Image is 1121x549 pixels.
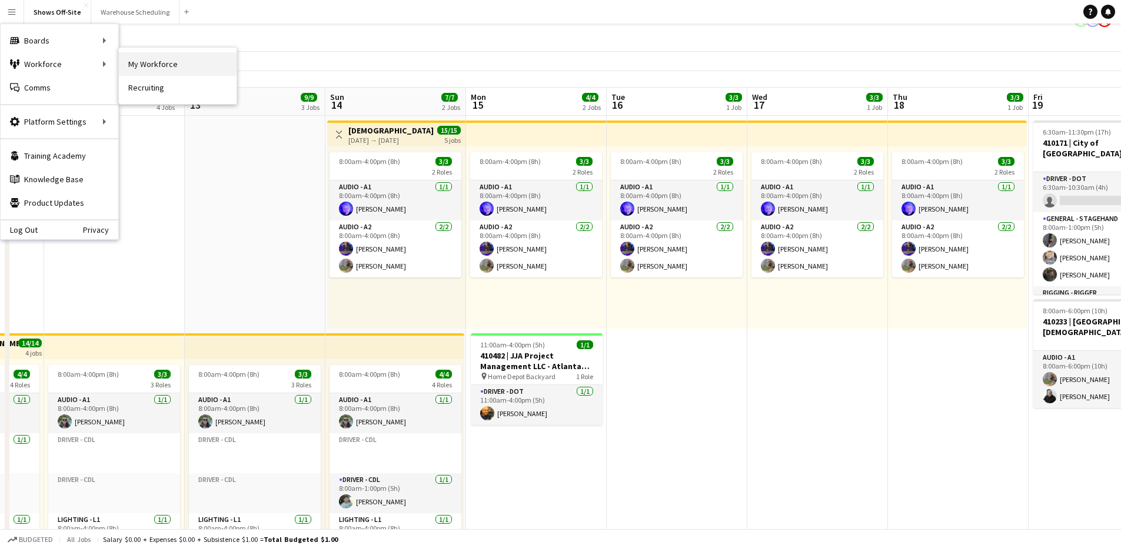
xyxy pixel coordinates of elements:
[866,93,883,102] span: 3/3
[583,103,601,112] div: 2 Jobs
[328,98,344,112] span: 14
[751,220,883,277] app-card-role: Audio - A22/28:00am-4:00pm (8h)[PERSON_NAME][PERSON_NAME]
[1,29,118,52] div: Boards
[471,333,603,425] app-job-card: 11:00am-4:00pm (5h)1/1410482 | JJA Project Management LLC - Atlanta Food & Wine Festival - Home D...
[444,135,461,145] div: 5 jobs
[713,168,733,176] span: 2 Roles
[189,393,321,433] app-card-role: Audio - A11/18:00am-4:00pm (8h)[PERSON_NAME]
[471,350,603,371] h3: 410482 | JJA Project Management LLC - Atlanta Food & Wine Festival - Home Depot Backyard - Return
[892,220,1024,277] app-card-role: Audio - A22/28:00am-4:00pm (8h)[PERSON_NAME][PERSON_NAME]
[611,180,743,220] app-card-role: Audio - A11/18:00am-4:00pm (8h)[PERSON_NAME]
[48,365,180,539] app-job-card: 8:00am-4:00pm (8h)3/33 RolesAudio - A11/18:00am-4:00pm (8h)[PERSON_NAME]Driver - CDLDriver - CDLL...
[14,370,30,379] span: 4/4
[442,103,460,112] div: 2 Jobs
[435,157,452,166] span: 3/3
[1,168,118,191] a: Knowledge Base
[470,180,602,220] app-card-role: Audio - A11/18:00am-4:00pm (8h)[PERSON_NAME]
[188,98,202,112] span: 13
[65,535,93,544] span: All jobs
[264,535,338,544] span: Total Budgeted $1.00
[189,473,321,513] app-card-role-placeholder: Driver - CDL
[348,125,436,136] h3: [DEMOGRAPHIC_DATA] Purse [PERSON_NAME] -- 409866
[1,225,38,235] a: Log Out
[1007,103,1023,112] div: 1 Job
[717,157,733,166] span: 3/3
[470,220,602,277] app-card-role: Audio - A22/28:00am-4:00pm (8h)[PERSON_NAME][PERSON_NAME]
[726,93,742,102] span: 3/3
[432,380,452,389] span: 4 Roles
[610,98,625,112] span: 16
[330,220,461,277] app-card-role: Audio - A22/28:00am-4:00pm (8h)[PERSON_NAME][PERSON_NAME]
[301,103,320,112] div: 3 Jobs
[471,92,486,102] span: Mon
[1,191,118,215] a: Product Updates
[119,76,237,99] a: Recruiting
[611,220,743,277] app-card-role: Audio - A22/28:00am-4:00pm (8h)[PERSON_NAME][PERSON_NAME]
[330,92,344,102] span: Sun
[330,433,461,473] app-card-role-placeholder: Driver - CDL
[1043,306,1107,315] span: 8:00am-6:00pm (10h)
[867,103,882,112] div: 1 Job
[611,152,743,277] app-job-card: 8:00am-4:00pm (8h)3/32 RolesAudio - A11/18:00am-4:00pm (8h)[PERSON_NAME]Audio - A22/28:00am-4:00p...
[432,168,452,176] span: 2 Roles
[1032,98,1043,112] span: 19
[330,152,461,277] app-job-card: 8:00am-4:00pm (8h)3/32 RolesAudio - A11/18:00am-4:00pm (8h)[PERSON_NAME]Audio - A22/28:00am-4:00p...
[295,370,311,379] span: 3/3
[994,168,1014,176] span: 2 Roles
[469,98,486,112] span: 15
[902,157,963,166] span: 8:00am-4:00pm (8h)
[6,533,55,546] button: Budgeted
[330,393,461,433] app-card-role: Audio - A11/18:00am-4:00pm (8h)[PERSON_NAME]
[1,110,118,133] div: Platform Settings
[301,93,317,102] span: 9/9
[751,152,883,277] app-job-card: 8:00am-4:00pm (8h)3/32 RolesAudio - A11/18:00am-4:00pm (8h)[PERSON_NAME]Audio - A22/28:00am-4:00p...
[611,92,625,102] span: Tue
[83,225,118,235] a: Privacy
[480,157,541,166] span: 8:00am-4:00pm (8h)
[48,433,180,473] app-card-role-placeholder: Driver - CDL
[24,1,91,24] button: Shows Off-Site
[854,168,874,176] span: 2 Roles
[892,152,1024,277] app-job-card: 8:00am-4:00pm (8h)3/32 RolesAudio - A11/18:00am-4:00pm (8h)[PERSON_NAME]Audio - A22/28:00am-4:00p...
[19,535,53,544] span: Budgeted
[48,393,180,433] app-card-role: Audio - A11/18:00am-4:00pm (8h)[PERSON_NAME]
[348,136,436,145] div: [DATE] → [DATE]
[157,103,179,112] div: 4 Jobs
[151,380,171,389] span: 3 Roles
[198,370,260,379] span: 8:00am-4:00pm (8h)
[1,52,118,76] div: Workforce
[752,92,767,102] span: Wed
[189,365,321,539] app-job-card: 8:00am-4:00pm (8h)3/33 RolesAudio - A11/18:00am-4:00pm (8h)[PERSON_NAME]Driver - CDLDriver - CDLL...
[576,372,593,381] span: 1 Role
[58,370,119,379] span: 8:00am-4:00pm (8h)
[1,144,118,168] a: Training Academy
[330,365,461,539] app-job-card: 8:00am-4:00pm (8h)4/44 RolesAudio - A11/18:00am-4:00pm (8h)[PERSON_NAME]Driver - CDLDriver - CDL1...
[998,157,1014,166] span: 3/3
[751,180,883,220] app-card-role: Audio - A11/18:00am-4:00pm (8h)[PERSON_NAME]
[189,433,321,473] app-card-role-placeholder: Driver - CDL
[1007,93,1023,102] span: 3/3
[330,180,461,220] app-card-role: Audio - A11/18:00am-4:00pm (8h)[PERSON_NAME]
[10,380,30,389] span: 4 Roles
[726,103,741,112] div: 1 Job
[857,157,874,166] span: 3/3
[750,98,767,112] span: 17
[1033,92,1043,102] span: Fri
[582,93,598,102] span: 4/4
[1,76,118,99] a: Comms
[25,347,42,357] div: 4 jobs
[48,473,180,513] app-card-role-placeholder: Driver - CDL
[18,339,42,347] span: 14/14
[1043,128,1111,136] span: 6:30am-11:30pm (17h)
[470,152,602,277] app-job-card: 8:00am-4:00pm (8h)3/32 RolesAudio - A11/18:00am-4:00pm (8h)[PERSON_NAME]Audio - A22/28:00am-4:00p...
[339,157,400,166] span: 8:00am-4:00pm (8h)
[330,473,461,513] app-card-role: Driver - CDL1/18:00am-1:00pm (5h)[PERSON_NAME]
[620,157,681,166] span: 8:00am-4:00pm (8h)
